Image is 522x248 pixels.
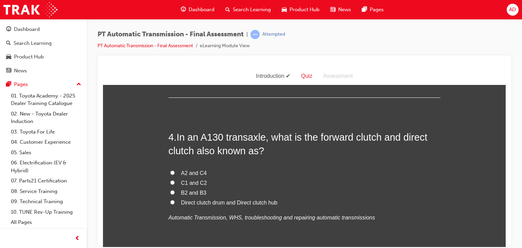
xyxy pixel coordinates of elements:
[325,3,356,17] a: news-iconNews
[76,80,81,89] span: up-icon
[3,51,84,63] a: Product Hub
[246,31,248,38] span: |
[98,31,244,38] span: PT Automatic Transmission - Final Assessment
[200,42,250,50] li: eLearning Module View
[78,122,104,128] span: B2 and B3
[67,132,72,137] input: Direct clutch drum and Direct clutch hub
[193,4,215,14] div: Quiz
[8,109,84,127] a: 02. New - Toyota Dealer Induction
[362,5,367,14] span: pages-icon
[14,81,28,88] div: Pages
[8,147,84,158] a: 05. Sales
[181,5,186,14] span: guage-icon
[78,132,175,138] span: Direct clutch drum and Direct clutch hub
[3,65,84,77] a: News
[8,186,84,197] a: 08. Service Training
[67,123,72,127] input: B2 and B3
[8,176,84,186] a: 07. Parts21 Certification
[66,64,325,89] span: In an A130 transaxle, what is the forward clutch and direct clutch also known as?
[356,3,389,17] a: pages-iconPages
[14,53,44,61] div: Product Hub
[6,54,11,60] span: car-icon
[8,127,84,137] a: 03. Toyota For Life
[147,4,193,14] div: Introduction
[98,43,193,49] a: PT Automatic Transmission - Final Assessment
[276,3,325,17] a: car-iconProduct Hub
[75,234,80,243] span: prev-icon
[3,22,84,78] button: DashboardSearch LearningProduct HubNews
[8,196,84,207] a: 09. Technical Training
[250,30,260,39] span: learningRecordVerb_ATTEMPT-icon
[67,103,72,107] input: A2 and C4
[8,158,84,176] a: 06. Electrification (EV & Hybrid)
[6,40,11,47] span: search-icon
[3,23,84,36] a: Dashboard
[262,31,285,38] div: Attempted
[78,103,104,108] span: A2 and C4
[330,5,335,14] span: news-icon
[78,112,104,118] span: C1 and C2
[3,78,84,91] button: Pages
[233,6,271,14] span: Search Learning
[67,113,72,117] input: C1 and C2
[8,137,84,147] a: 04. Customer Experience
[290,6,319,14] span: Product Hub
[175,3,220,17] a: guage-iconDashboard
[6,82,11,88] span: pages-icon
[66,63,337,90] h2: 4 .
[509,6,516,14] span: AD
[8,217,84,228] a: All Pages
[14,67,27,75] div: News
[220,3,276,17] a: search-iconSearch Learning
[6,26,11,33] span: guage-icon
[3,37,84,50] a: Search Learning
[189,6,214,14] span: Dashboard
[8,207,84,217] a: 10. TUNE Rev-Up Training
[3,2,57,17] img: Trak
[14,39,52,47] div: Search Learning
[215,4,255,14] div: Assessment
[66,147,272,153] em: Automatic Transmission, WHS, troubleshooting and repairing automatic transmissions
[507,4,519,16] button: AD
[14,25,40,33] div: Dashboard
[8,91,84,109] a: 01. Toyota Academy - 2025 Dealer Training Catalogue
[282,5,287,14] span: car-icon
[338,6,351,14] span: News
[225,5,230,14] span: search-icon
[6,68,11,74] span: news-icon
[370,6,384,14] span: Pages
